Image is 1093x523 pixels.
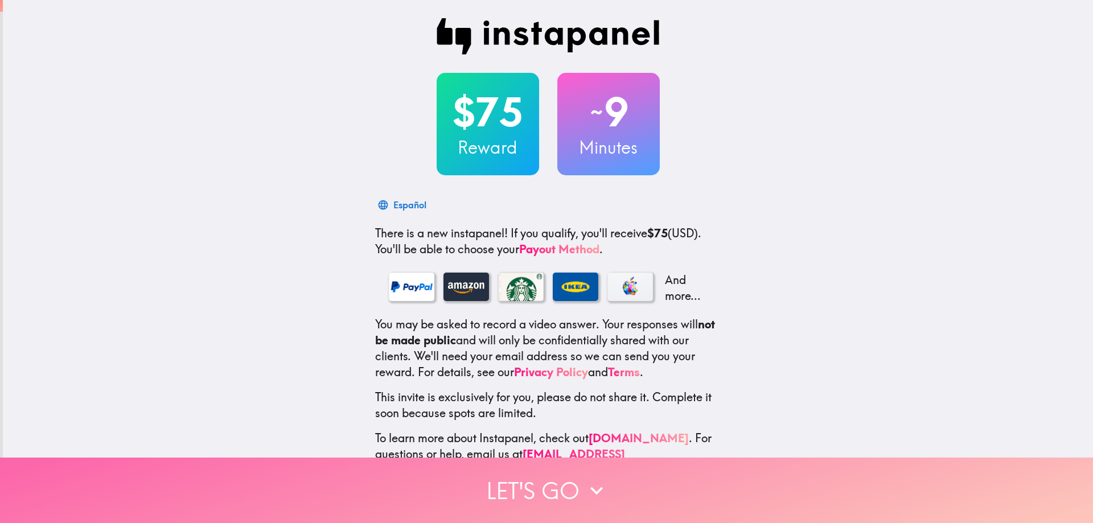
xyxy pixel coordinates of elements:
span: There is a new instapanel! [375,226,508,240]
b: $75 [647,226,668,240]
img: Instapanel [437,18,660,55]
h3: Minutes [557,135,660,159]
a: Terms [608,365,640,379]
p: If you qualify, you'll receive (USD) . You'll be able to choose your . [375,225,721,257]
p: And more... [662,272,708,304]
p: This invite is exclusively for you, please do not share it. Complete it soon because spots are li... [375,389,721,421]
h2: $75 [437,89,539,135]
button: Español [375,193,431,216]
span: ~ [589,95,605,129]
p: You may be asked to record a video answer. Your responses will and will only be confidentially sh... [375,316,721,380]
h2: 9 [557,89,660,135]
div: Español [393,197,426,213]
a: Payout Method [519,242,599,256]
a: Privacy Policy [514,365,588,379]
a: [DOMAIN_NAME] [589,431,689,445]
p: To learn more about Instapanel, check out . For questions or help, email us at . [375,430,721,478]
h3: Reward [437,135,539,159]
b: not be made public [375,317,715,347]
